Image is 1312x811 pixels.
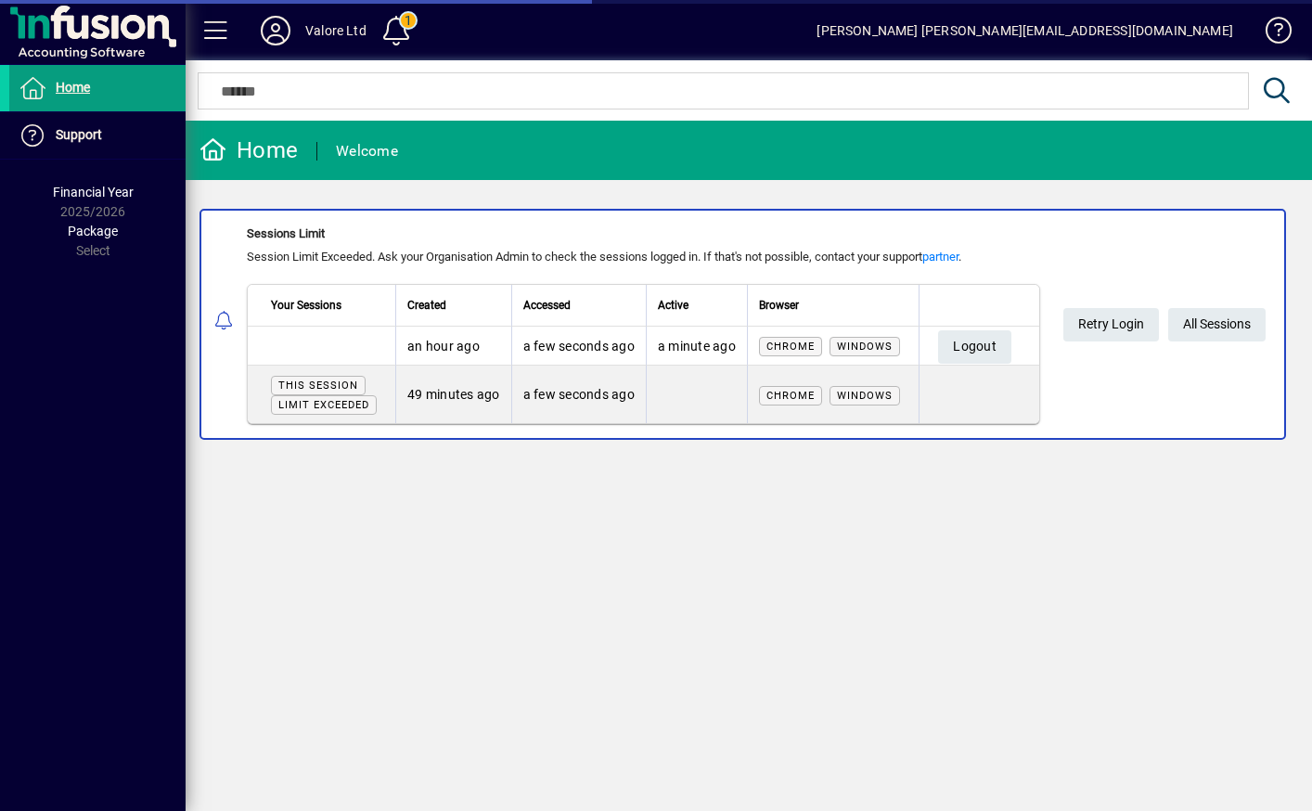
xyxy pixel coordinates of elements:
[511,366,646,423] td: a few seconds ago
[759,295,799,315] span: Browser
[395,366,511,423] td: 49 minutes ago
[646,327,747,366] td: a minute ago
[1183,309,1251,340] span: All Sessions
[837,341,893,353] span: Windows
[247,248,1040,266] div: Session Limit Exceeded. Ask your Organisation Admin to check the sessions logged in. If that's no...
[1168,308,1266,341] a: All Sessions
[511,327,646,366] td: a few seconds ago
[246,14,305,47] button: Profile
[407,295,446,315] span: Created
[817,16,1233,45] div: [PERSON_NAME] [PERSON_NAME][EMAIL_ADDRESS][DOMAIN_NAME]
[247,225,1040,243] div: Sessions Limit
[766,341,815,353] span: Chrome
[271,295,341,315] span: Your Sessions
[278,399,369,411] span: Limit exceeded
[336,136,398,166] div: Welcome
[922,250,958,264] a: partner
[1063,308,1159,341] button: Retry Login
[186,209,1312,440] app-alert-notification-menu-item: Sessions Limit
[56,80,90,95] span: Home
[953,331,997,362] span: Logout
[9,112,186,159] a: Support
[199,135,298,165] div: Home
[278,380,358,392] span: This session
[1078,309,1144,340] span: Retry Login
[1252,4,1289,64] a: Knowledge Base
[68,224,118,238] span: Package
[395,327,511,366] td: an hour ago
[523,295,571,315] span: Accessed
[837,390,893,402] span: Windows
[938,330,1011,364] button: Logout
[658,295,688,315] span: Active
[56,127,102,142] span: Support
[305,16,367,45] div: Valore Ltd
[53,185,134,200] span: Financial Year
[766,390,815,402] span: Chrome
